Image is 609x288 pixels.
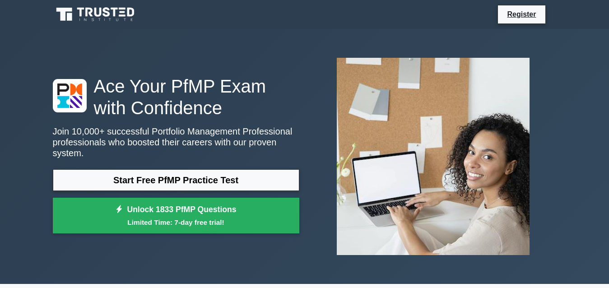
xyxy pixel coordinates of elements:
[53,169,299,191] a: Start Free PfMP Practice Test
[502,9,541,20] a: Register
[53,198,299,234] a: Unlock 1833 PfMP QuestionsLimited Time: 7-day free trial!
[53,75,299,119] h1: Ace Your PfMP Exam with Confidence
[53,126,299,158] p: Join 10,000+ successful Portfolio Management Professional professionals who boosted their careers...
[64,217,288,228] small: Limited Time: 7-day free trial!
